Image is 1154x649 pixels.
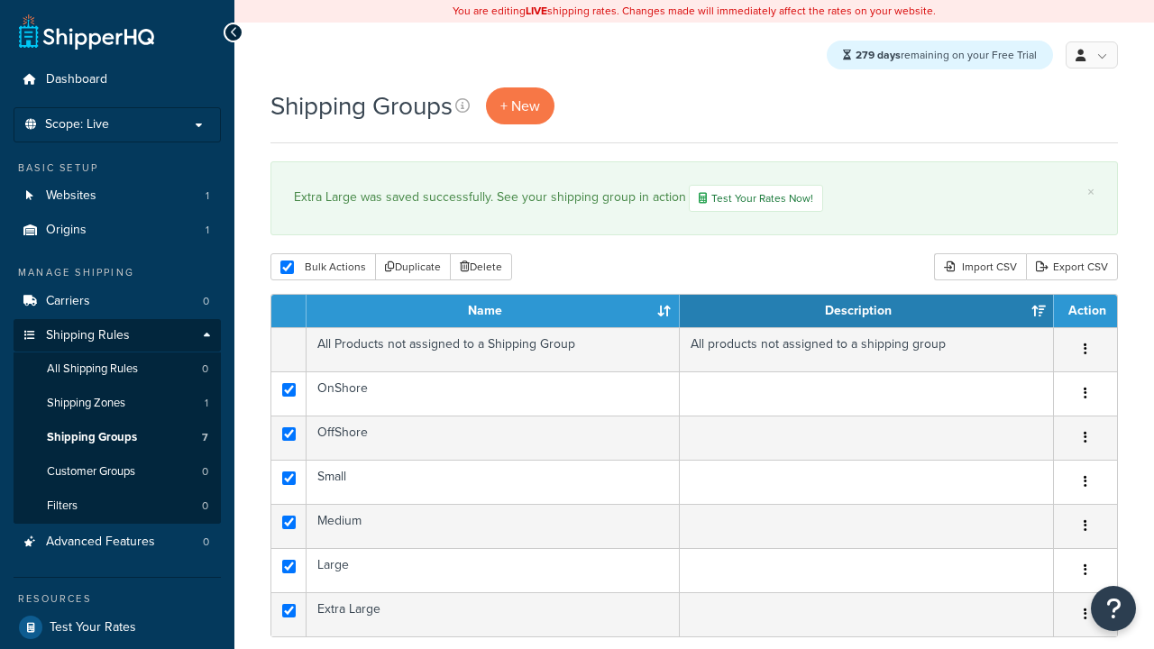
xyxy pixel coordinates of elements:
th: Name: activate to sort column ascending [307,295,680,327]
span: Shipping Zones [47,396,125,411]
li: Customer Groups [14,455,221,489]
span: Shipping Rules [46,328,130,343]
span: Advanced Features [46,535,155,550]
a: Advanced Features 0 [14,526,221,559]
div: remaining on your Free Trial [827,41,1053,69]
span: Test Your Rates [50,620,136,635]
td: OnShore [307,371,680,416]
span: Customer Groups [47,464,135,480]
li: Shipping Zones [14,387,221,420]
div: Import CSV [934,253,1026,280]
a: Origins 1 [14,214,221,247]
a: All Shipping Rules 0 [14,352,221,386]
span: 0 [203,535,209,550]
a: Filters 0 [14,489,221,523]
li: Shipping Rules [14,319,221,525]
a: Test Your Rates Now! [689,185,823,212]
li: Origins [14,214,221,247]
li: Carriers [14,285,221,318]
a: + New [486,87,554,124]
td: Extra Large [307,592,680,636]
a: Dashboard [14,63,221,96]
strong: 279 days [856,47,901,63]
span: 7 [202,430,208,445]
a: × [1087,185,1094,199]
span: 0 [203,294,209,309]
span: 0 [202,361,208,377]
span: Shipping Groups [47,430,137,445]
a: Test Your Rates [14,611,221,644]
span: Filters [47,498,78,514]
a: Customer Groups 0 [14,455,221,489]
td: All products not assigned to a shipping group [680,327,1054,371]
span: All Shipping Rules [47,361,138,377]
th: Description: activate to sort column ascending [680,295,1054,327]
div: Basic Setup [14,160,221,176]
li: All Shipping Rules [14,352,221,386]
button: Duplicate [375,253,451,280]
span: Carriers [46,294,90,309]
td: Small [307,460,680,504]
span: 1 [206,188,209,204]
span: 1 [206,223,209,238]
th: Action [1054,295,1117,327]
a: ShipperHQ Home [19,14,154,50]
td: All Products not assigned to a Shipping Group [307,327,680,371]
a: Export CSV [1026,253,1118,280]
a: Shipping Rules [14,319,221,352]
li: Shipping Groups [14,421,221,454]
b: LIVE [526,3,547,19]
li: Filters [14,489,221,523]
span: Scope: Live [45,117,109,133]
span: 1 [205,396,208,411]
span: + New [500,96,540,116]
td: Medium [307,504,680,548]
a: Shipping Groups 7 [14,421,221,454]
button: Bulk Actions [270,253,376,280]
span: Websites [46,188,96,204]
td: Large [307,548,680,592]
div: Resources [14,591,221,607]
a: Shipping Zones 1 [14,387,221,420]
h1: Shipping Groups [270,88,453,123]
a: Websites 1 [14,179,221,213]
span: Dashboard [46,72,107,87]
span: Origins [46,223,87,238]
span: 0 [202,498,208,514]
li: Advanced Features [14,526,221,559]
li: Websites [14,179,221,213]
div: Manage Shipping [14,265,221,280]
div: Extra Large was saved successfully. See your shipping group in action [294,185,1094,212]
button: Open Resource Center [1091,586,1136,631]
td: OffShore [307,416,680,460]
button: Delete [450,253,512,280]
span: 0 [202,464,208,480]
a: Carriers 0 [14,285,221,318]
